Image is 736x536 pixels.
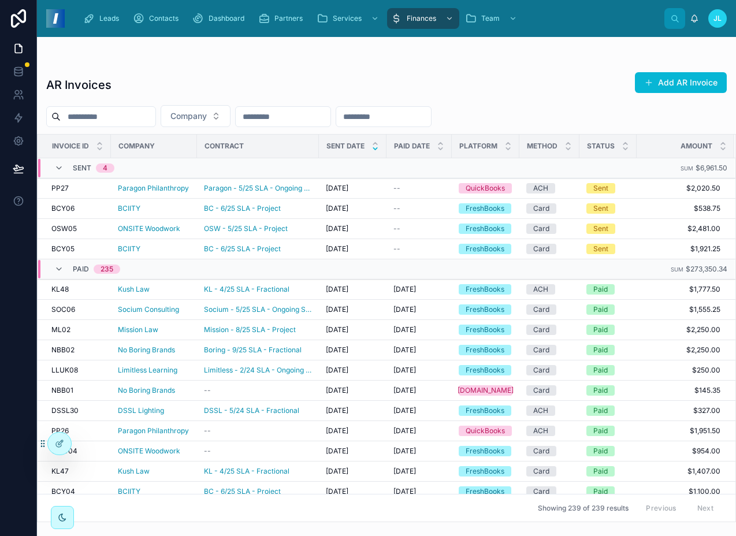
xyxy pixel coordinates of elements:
[204,426,312,435] a: --
[118,325,190,334] a: Mission Law
[51,406,79,415] span: DSSL30
[393,244,400,254] span: --
[204,224,288,233] span: OSW - 5/25 SLA - Project
[533,345,549,355] div: Card
[586,426,630,436] a: Paid
[204,386,312,395] a: --
[274,14,303,23] span: Partners
[118,244,190,254] a: BCIITY
[326,204,380,213] a: [DATE]
[637,446,720,456] a: $954.00
[526,385,573,396] a: Card
[326,204,348,213] span: [DATE]
[459,446,512,456] a: FreshBooks
[326,467,348,476] span: [DATE]
[459,325,512,335] a: FreshBooks
[459,244,512,254] a: FreshBooks
[526,325,573,335] a: Card
[118,446,190,456] a: ONSITE Woodwork
[466,466,504,477] div: FreshBooks
[459,405,512,416] a: FreshBooks
[393,366,445,375] a: [DATE]
[593,244,608,254] div: Sent
[149,14,179,23] span: Contacts
[637,325,720,334] a: $2,250.00
[118,224,180,233] span: ONSITE Woodwork
[326,244,348,254] span: [DATE]
[51,345,104,355] a: NBB02
[118,325,158,334] a: Mission Law
[637,467,720,476] span: $1,407.00
[533,284,548,295] div: ACH
[637,305,720,314] a: $1,555.25
[51,446,104,456] a: OSW04
[526,284,573,295] a: ACH
[99,14,119,23] span: Leads
[637,204,720,213] span: $538.75
[326,446,380,456] a: [DATE]
[637,386,720,395] span: $145.35
[593,325,608,335] div: Paid
[393,325,445,334] a: [DATE]
[204,285,289,294] a: KL - 4/25 SLA - Fractional
[593,304,608,315] div: Paid
[255,8,311,29] a: Partners
[118,406,164,415] a: DSSL Lighting
[204,325,296,334] span: Mission - 8/25 SLA - Project
[51,325,70,334] span: ML02
[118,285,190,294] a: Kush Law
[526,426,573,436] a: ACH
[118,184,190,193] a: Paragon Philanthropy
[593,224,608,234] div: Sent
[637,366,720,375] a: $250.00
[204,224,312,233] a: OSW - 5/25 SLA - Project
[526,405,573,416] a: ACH
[466,446,504,456] div: FreshBooks
[333,14,362,23] span: Services
[593,284,608,295] div: Paid
[459,284,512,295] a: FreshBooks
[204,305,312,314] a: Socium - 5/25 SLA - Ongoing Support
[326,406,348,415] span: [DATE]
[393,426,445,435] a: [DATE]
[204,184,312,193] a: Paragon - 5/25 SLA - Ongoing Support
[118,446,180,456] a: ONSITE Woodwork
[393,305,416,314] span: [DATE]
[118,386,190,395] a: No Boring Brands
[466,284,504,295] div: FreshBooks
[204,345,302,355] a: Boring - 9/25 SLA - Fractional
[204,467,289,476] a: KL - 4/25 SLA - Fractional
[393,325,416,334] span: [DATE]
[635,72,727,93] button: Add AR Invoice
[73,265,89,274] span: Paid
[586,446,630,456] a: Paid
[466,183,505,193] div: QuickBooks
[118,467,150,476] span: Kush Law
[387,8,459,29] a: Finances
[51,244,104,254] a: BCY05
[586,365,630,375] a: Paid
[51,224,77,233] span: OSW05
[637,244,720,254] a: $1,921.25
[586,385,630,396] a: Paid
[51,204,104,213] a: BCY06
[466,405,504,416] div: FreshBooks
[393,366,416,375] span: [DATE]
[51,386,73,395] span: NBB01
[80,8,127,29] a: Leads
[204,204,312,213] a: BC - 6/25 SLA - Project
[533,244,549,254] div: Card
[393,204,400,213] span: --
[118,184,189,193] a: Paragon Philanthropy
[466,304,504,315] div: FreshBooks
[593,183,608,193] div: Sent
[481,14,500,23] span: Team
[118,386,175,395] a: No Boring Brands
[526,345,573,355] a: Card
[118,345,175,355] span: No Boring Brands
[593,426,608,436] div: Paid
[637,184,720,193] a: $2,020.50
[118,285,150,294] span: Kush Law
